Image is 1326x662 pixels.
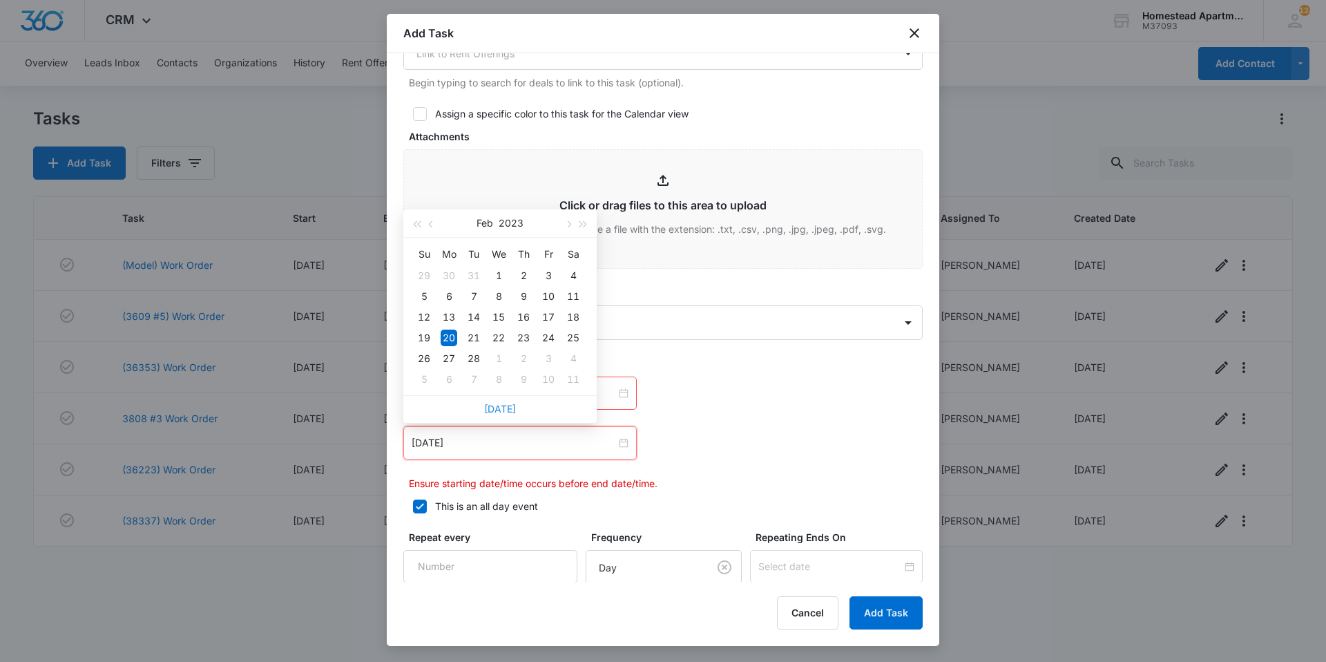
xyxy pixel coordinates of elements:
[461,286,486,307] td: 2023-02-07
[777,596,838,630] button: Cancel
[906,25,923,41] button: close
[435,499,538,513] div: This is an all day event
[565,309,582,325] div: 18
[565,350,582,367] div: 4
[713,556,736,578] button: Clear
[416,330,432,346] div: 19
[565,288,582,305] div: 11
[536,328,561,348] td: 2023-02-24
[536,265,561,286] td: 2023-02-03
[436,328,461,348] td: 2023-02-20
[409,530,583,545] label: Repeat every
[412,265,436,286] td: 2023-01-29
[561,243,586,265] th: Sa
[435,106,689,121] div: Assign a specific color to this task for the Calendar view
[436,307,461,328] td: 2023-02-13
[477,209,493,237] button: Feb
[511,348,536,369] td: 2023-03-02
[409,129,928,144] label: Attachments
[461,307,486,328] td: 2023-02-14
[561,328,586,348] td: 2023-02-25
[515,309,532,325] div: 16
[416,288,432,305] div: 5
[441,330,457,346] div: 20
[511,243,536,265] th: Th
[436,243,461,265] th: Mo
[561,286,586,307] td: 2023-02-11
[484,403,516,415] a: [DATE]
[409,285,928,300] label: Assigned to
[490,330,507,346] div: 22
[403,25,454,41] h1: Add Task
[515,350,532,367] div: 2
[511,369,536,390] td: 2023-03-09
[565,267,582,284] div: 4
[436,265,461,286] td: 2023-01-30
[511,307,536,328] td: 2023-02-16
[409,75,923,90] p: Begin typing to search for deals to link to this task (optional).
[490,288,507,305] div: 8
[536,243,561,265] th: Fr
[486,328,511,348] td: 2023-02-22
[561,348,586,369] td: 2023-03-04
[540,267,557,284] div: 3
[486,348,511,369] td: 2023-03-01
[441,267,457,284] div: 30
[461,369,486,390] td: 2023-03-07
[461,265,486,286] td: 2023-01-31
[536,369,561,390] td: 2023-03-10
[436,348,461,369] td: 2023-02-27
[465,350,482,367] div: 28
[461,243,486,265] th: Tu
[565,330,582,346] div: 25
[412,348,436,369] td: 2023-02-26
[540,330,557,346] div: 24
[511,328,536,348] td: 2023-02-23
[416,267,432,284] div: 29
[412,369,436,390] td: 2023-03-05
[565,371,582,388] div: 11
[515,267,532,284] div: 2
[515,371,532,388] div: 9
[540,288,557,305] div: 10
[412,435,616,451] input: Feb 20, 2023
[561,265,586,286] td: 2023-02-04
[409,357,928,371] label: Time span
[465,330,482,346] div: 21
[403,550,577,583] input: Number
[536,348,561,369] td: 2023-03-03
[490,267,507,284] div: 1
[540,309,557,325] div: 17
[758,559,902,574] input: Select date
[591,530,747,545] label: Frequency
[540,350,557,367] div: 3
[515,288,532,305] div: 9
[486,265,511,286] td: 2023-02-01
[409,476,923,491] p: Ensure starting date/time occurs before end date/time.
[416,350,432,367] div: 26
[515,330,532,346] div: 23
[441,288,457,305] div: 6
[511,286,536,307] td: 2023-02-09
[511,265,536,286] td: 2023-02-02
[412,286,436,307] td: 2023-02-05
[441,371,457,388] div: 6
[490,350,507,367] div: 1
[416,371,432,388] div: 5
[561,307,586,328] td: 2023-02-18
[486,369,511,390] td: 2023-03-08
[412,328,436,348] td: 2023-02-19
[465,267,482,284] div: 31
[486,243,511,265] th: We
[540,371,557,388] div: 10
[412,243,436,265] th: Su
[486,286,511,307] td: 2023-02-08
[441,350,457,367] div: 27
[561,369,586,390] td: 2023-03-11
[412,307,436,328] td: 2023-02-12
[499,209,523,237] button: 2023
[436,369,461,390] td: 2023-03-06
[849,596,923,630] button: Add Task
[436,286,461,307] td: 2023-02-06
[461,328,486,348] td: 2023-02-21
